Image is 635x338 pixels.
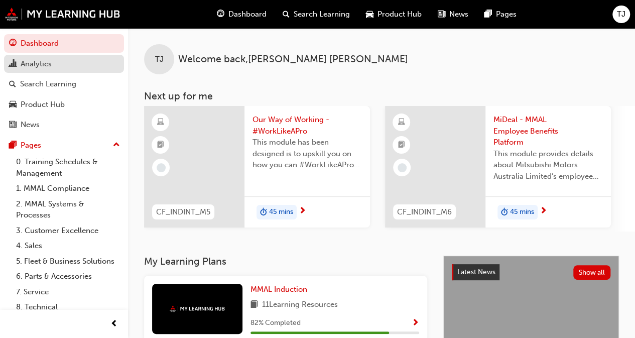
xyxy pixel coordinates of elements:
span: duration-icon [260,206,267,219]
span: car-icon [9,100,17,109]
span: 45 mins [510,206,534,218]
span: pages-icon [9,141,17,150]
span: guage-icon [9,39,17,48]
span: Product Hub [377,9,422,20]
a: Product Hub [4,95,124,114]
a: 1. MMAL Compliance [12,181,124,196]
button: Pages [4,136,124,155]
span: car-icon [366,8,373,21]
span: search-icon [9,80,16,89]
span: News [449,9,468,20]
span: pages-icon [484,8,492,21]
h3: Next up for me [128,90,635,102]
span: 82 % Completed [250,317,301,329]
span: This module has been designed is to upskill you on how you can #WorkLikeAPro at Mitsubishi Motors... [252,137,362,171]
a: 0. Training Schedules & Management [12,154,124,181]
div: News [21,119,40,131]
img: mmal [170,305,225,312]
a: CF_INDINT_M6MiDeal - MMAL Employee Benefits PlatformThis module provides details about Mitsubishi... [385,106,611,228]
a: 5. Fleet & Business Solutions [12,254,124,269]
img: mmal [5,8,120,21]
span: prev-icon [110,318,118,330]
span: Welcome back , [PERSON_NAME] [PERSON_NAME] [178,54,408,65]
a: 4. Sales [12,238,124,254]
div: Search Learning [20,78,76,90]
h3: My Learning Plans [144,256,427,267]
a: pages-iconPages [476,4,525,25]
span: chart-icon [9,60,17,69]
a: 8. Technical [12,299,124,315]
span: CF_INDINT_M6 [397,206,452,218]
span: Search Learning [294,9,350,20]
span: MiDeal - MMAL Employee Benefits Platform [493,114,603,148]
div: Pages [21,140,41,151]
a: Search Learning [4,75,124,93]
span: guage-icon [217,8,224,21]
a: guage-iconDashboard [209,4,275,25]
div: Analytics [21,58,52,70]
span: learningResourceType_ELEARNING-icon [398,116,405,129]
a: 2. MMAL Systems & Processes [12,196,124,223]
a: news-iconNews [430,4,476,25]
button: Show Progress [412,317,419,329]
a: Dashboard [4,34,124,53]
span: up-icon [113,139,120,152]
span: TJ [617,9,625,20]
a: News [4,116,124,134]
span: This module provides details about Mitsubishi Motors Australia Limited’s employee benefits platfo... [493,148,603,182]
a: Latest NewsShow all [452,264,610,280]
span: search-icon [283,8,290,21]
span: Latest News [457,268,495,276]
a: search-iconSearch Learning [275,4,358,25]
span: booktick-icon [157,139,164,152]
span: learningRecordVerb_NONE-icon [157,163,166,172]
a: 6. Parts & Accessories [12,269,124,284]
a: 7. Service [12,284,124,300]
span: TJ [155,54,164,65]
span: news-icon [9,121,17,130]
span: learningResourceType_ELEARNING-icon [157,116,164,129]
a: car-iconProduct Hub [358,4,430,25]
span: 11 Learning Resources [262,299,338,311]
span: MMAL Induction [250,285,307,294]
a: CF_INDINT_M5Our Way of Working - #WorkLikeAProThis module has been designed is to upskill you on ... [144,106,370,228]
div: Product Hub [21,99,65,110]
span: 45 mins [269,206,293,218]
span: news-icon [438,8,445,21]
span: next-icon [299,207,306,216]
span: booktick-icon [398,139,405,152]
span: Our Way of Working - #WorkLikeAPro [252,114,362,137]
span: Dashboard [228,9,267,20]
span: CF_INDINT_M5 [156,206,210,218]
a: Analytics [4,55,124,73]
span: duration-icon [501,206,508,219]
button: DashboardAnalyticsSearch LearningProduct HubNews [4,32,124,136]
a: 3. Customer Excellence [12,223,124,239]
button: TJ [612,6,630,23]
span: learningRecordVerb_NONE-icon [398,163,407,172]
span: Show Progress [412,319,419,328]
span: book-icon [250,299,258,311]
span: Pages [496,9,517,20]
span: next-icon [540,207,547,216]
button: Show all [573,265,611,280]
a: MMAL Induction [250,284,311,295]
